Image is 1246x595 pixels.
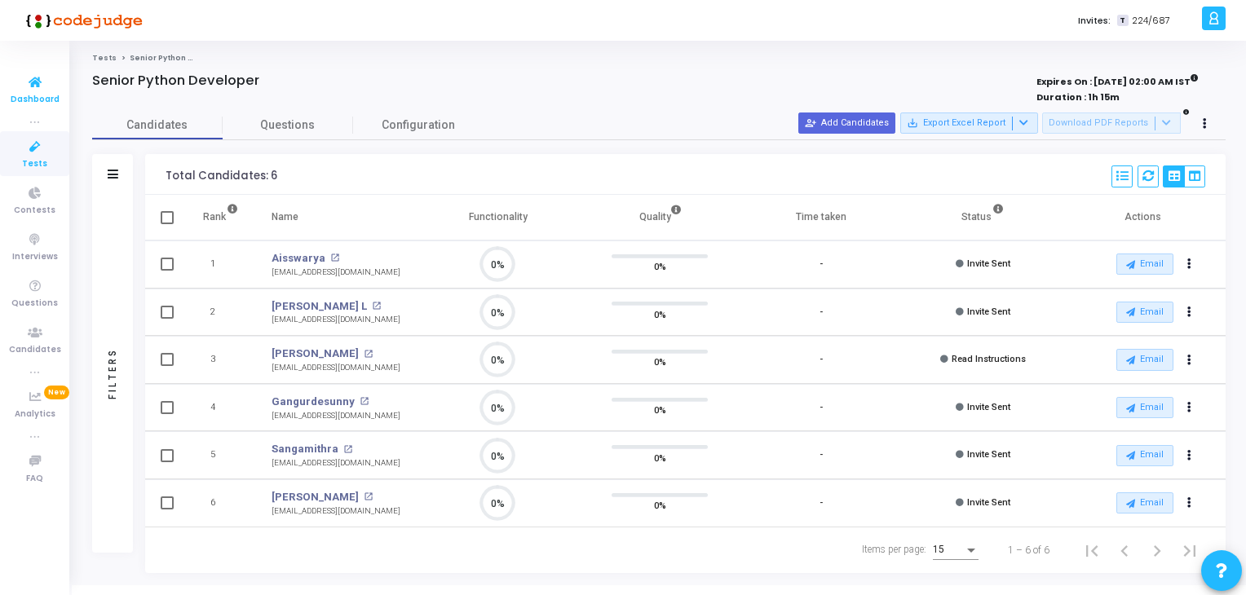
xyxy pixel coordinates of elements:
[967,402,1010,412] span: Invite Sent
[272,441,338,457] a: Sangamithra
[360,397,369,406] mat-icon: open_in_new
[12,250,58,264] span: Interviews
[820,306,823,320] div: -
[1036,90,1120,104] strong: Duration : 1h 15m
[372,302,381,311] mat-icon: open_in_new
[1116,397,1173,418] button: Email
[272,362,400,374] div: [EMAIL_ADDRESS][DOMAIN_NAME]
[186,336,255,384] td: 3
[272,394,355,410] a: Gangurdesunny
[903,195,1064,240] th: Status
[20,4,143,37] img: logo
[272,250,325,267] a: Aisswarya
[272,314,400,326] div: [EMAIL_ADDRESS][DOMAIN_NAME]
[1141,534,1173,566] button: Next page
[1116,302,1173,323] button: Email
[418,195,579,240] th: Functionality
[967,449,1010,460] span: Invite Sent
[1076,534,1108,566] button: First page
[1064,195,1226,240] th: Actions
[272,267,400,279] div: [EMAIL_ADDRESS][DOMAIN_NAME]
[22,157,47,171] span: Tests
[26,472,43,486] span: FAQ
[805,117,816,129] mat-icon: person_add_alt
[1178,349,1200,372] button: Actions
[272,410,400,422] div: [EMAIL_ADDRESS][DOMAIN_NAME]
[11,297,58,311] span: Questions
[92,53,1226,64] nav: breadcrumb
[223,117,353,134] span: Questions
[382,117,455,134] span: Configuration
[1178,492,1200,515] button: Actions
[967,258,1010,269] span: Invite Sent
[1116,492,1173,513] button: Email
[9,343,61,357] span: Candidates
[967,497,1010,508] span: Invite Sent
[654,354,666,370] span: 0%
[130,53,232,63] span: Senior Python Developer
[1116,445,1173,466] button: Email
[1116,253,1173,275] button: Email
[1178,253,1200,276] button: Actions
[907,117,918,129] mat-icon: save_alt
[166,170,277,183] div: Total Candidates: 6
[933,544,979,556] mat-select: Items per page:
[1008,543,1049,558] div: 1 – 6 of 6
[1078,14,1111,28] label: Invites:
[272,208,298,226] div: Name
[952,354,1026,364] span: Read Instructions
[44,386,69,399] span: New
[1108,534,1141,566] button: Previous page
[820,353,823,367] div: -
[796,208,846,226] div: Time taken
[92,53,117,63] a: Tests
[92,73,259,89] h4: Senior Python Developer
[272,489,359,505] a: [PERSON_NAME]
[933,544,944,555] span: 15
[15,408,55,421] span: Analytics
[186,479,255,527] td: 6
[105,284,120,463] div: Filters
[900,112,1038,134] button: Export Excel Report
[186,240,255,289] td: 1
[186,195,255,240] th: Rank
[11,93,60,107] span: Dashboard
[1042,112,1181,134] button: Download PDF Reports
[272,457,400,469] div: [EMAIL_ADDRESS][DOMAIN_NAME]
[186,384,255,432] td: 4
[272,298,367,315] a: [PERSON_NAME] L
[654,449,666,465] span: 0%
[1117,15,1128,27] span: T
[654,258,666,275] span: 0%
[1132,14,1170,28] span: 224/687
[92,117,223,134] span: Candidates
[186,431,255,479] td: 5
[1036,71,1199,89] strong: Expires On : [DATE] 02:00 AM IST
[1173,534,1206,566] button: Last page
[1163,165,1205,187] div: View Options
[186,289,255,337] td: 2
[862,542,926,557] div: Items per page:
[272,346,359,362] a: [PERSON_NAME]
[654,306,666,322] span: 0%
[364,350,373,359] mat-icon: open_in_new
[820,258,823,271] div: -
[1178,301,1200,324] button: Actions
[654,402,666,418] span: 0%
[330,253,339,262] mat-icon: open_in_new
[343,445,352,454] mat-icon: open_in_new
[579,195,740,240] th: Quality
[820,401,823,415] div: -
[820,448,823,462] div: -
[798,112,895,134] button: Add Candidates
[967,306,1010,317] span: Invite Sent
[364,492,373,501] mat-icon: open_in_new
[1178,444,1200,467] button: Actions
[1116,349,1173,370] button: Email
[1178,396,1200,419] button: Actions
[272,505,400,518] div: [EMAIL_ADDRESS][DOMAIN_NAME]
[14,204,55,218] span: Contests
[654,497,666,513] span: 0%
